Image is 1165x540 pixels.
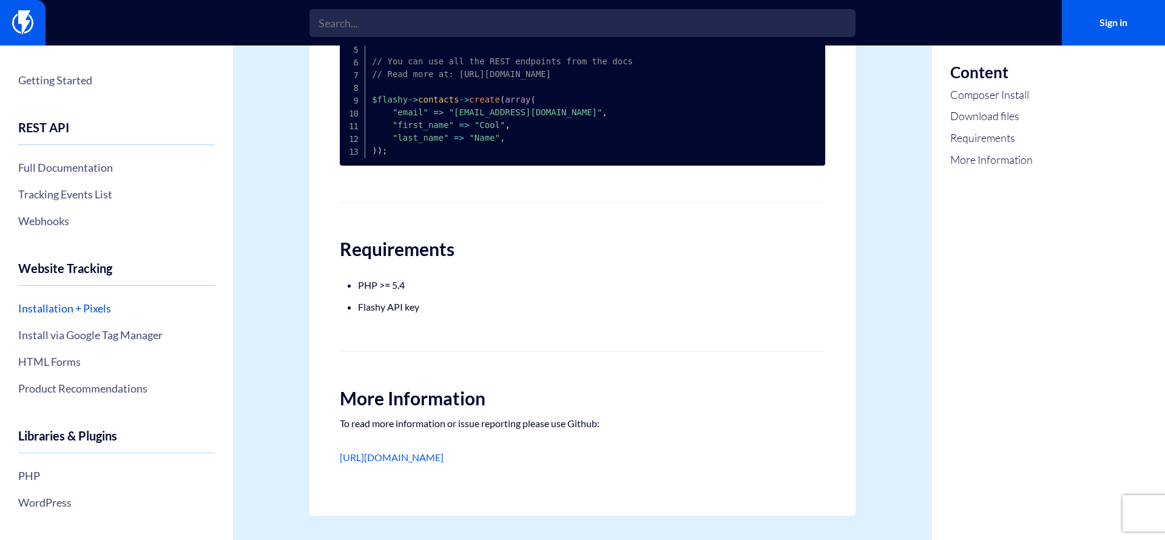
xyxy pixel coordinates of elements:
h2: Requirements [340,239,825,259]
a: Getting Started [18,70,215,90]
h4: Libraries & Plugins [18,429,215,453]
span: -> [408,95,418,104]
a: HTML Forms [18,351,215,372]
span: "[EMAIL_ADDRESS][DOMAIN_NAME]" [449,107,603,117]
span: ( [500,95,505,104]
a: PHP [18,465,215,486]
span: => [459,120,470,130]
span: => [454,133,464,143]
span: ( [531,95,536,104]
a: More Information [950,152,1033,168]
h2: More Information [340,388,825,408]
span: create [469,95,500,104]
a: Install via Google Tag Manager [18,325,215,345]
a: Webhooks [18,211,215,231]
span: => [433,107,444,117]
span: "Cool" [474,120,505,130]
span: "Name" [469,133,500,143]
span: array [505,95,530,104]
span: -> [459,95,470,104]
span: // Read more at: [URL][DOMAIN_NAME] [372,69,551,79]
p: To read more information or issue reporting please use Github: [340,417,825,430]
a: WordPress [18,492,215,513]
span: ; [382,146,387,155]
a: Tracking Events List [18,184,215,204]
span: $flashy [372,95,408,104]
a: Download files [950,109,1033,124]
a: Product Recommendations [18,378,215,399]
a: Full Documentation [18,157,215,178]
a: [URL][DOMAIN_NAME] [340,451,444,463]
a: Composer Install [950,87,1033,103]
span: "first_name" [393,120,454,130]
span: ) [372,146,377,155]
span: contacts [418,95,459,104]
h4: REST API [18,121,215,145]
span: // You can use all the REST endpoints from the docs [372,56,633,66]
h4: Website Tracking [18,262,215,286]
li: PHP >= 5.4 [358,277,807,293]
span: "email" [393,107,428,117]
li: Flashy API key [358,299,807,315]
a: Requirements [950,130,1033,146]
span: , [500,133,505,143]
h3: Content [950,64,1033,81]
span: "last_name" [393,133,449,143]
span: ) [377,146,382,155]
a: Installation + Pixels [18,298,215,319]
input: Search... [309,9,856,37]
span: , [505,120,510,130]
span: , [603,107,607,117]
